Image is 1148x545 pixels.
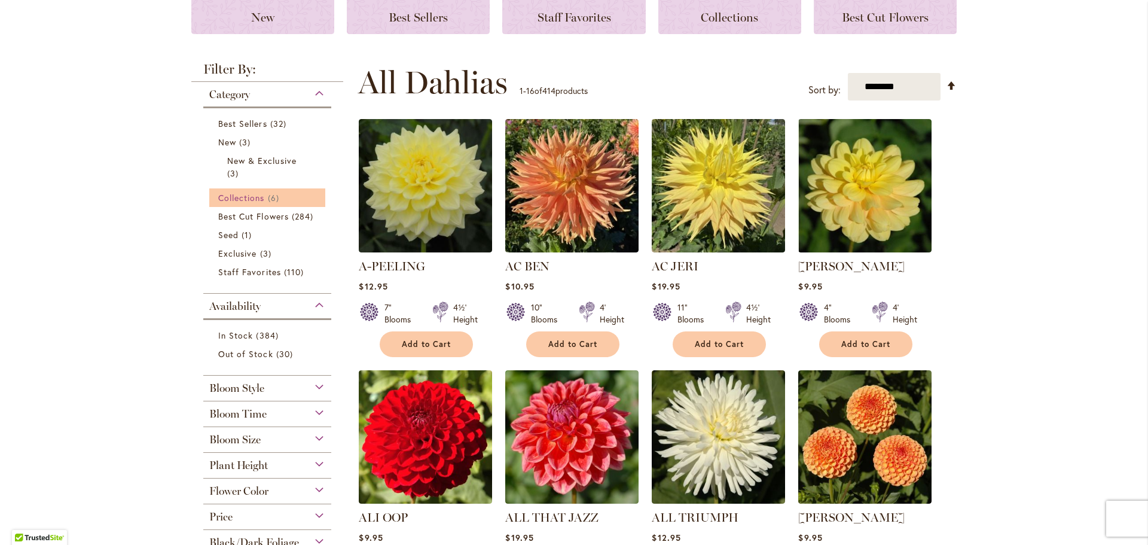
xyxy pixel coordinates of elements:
span: $12.95 [359,281,387,292]
img: ALI OOP [359,370,492,504]
div: 11" Blooms [677,302,711,325]
img: AHOY MATEY [798,119,932,252]
a: In Stock 384 [218,329,319,342]
span: Staff Favorites [218,266,281,278]
img: ALL THAT JAZZ [505,370,639,504]
span: Flower Color [209,485,268,498]
div: 4½' Height [453,302,478,325]
span: Collections [218,192,265,203]
span: Bloom Size [209,433,261,446]
span: Add to Cart [695,339,744,349]
div: 10" Blooms [531,302,564,325]
a: [PERSON_NAME] [798,510,905,525]
a: A-PEELING [359,259,425,273]
span: 3 [239,136,254,148]
a: Best Cut Flowers [218,210,319,223]
img: AMBER QUEEN [798,370,932,504]
span: Seed [218,229,239,240]
div: 4" Blooms [824,302,857,325]
a: AHOY MATEY [798,243,932,255]
span: Availability [209,300,261,313]
a: New &amp; Exclusive [227,154,310,179]
span: Plant Height [209,459,268,472]
span: New [218,136,236,148]
div: 4' Height [600,302,624,325]
a: ALL THAT JAZZ [505,495,639,506]
span: Best Cut Flowers [842,10,929,25]
span: Price [209,510,233,523]
a: Collections [218,191,319,204]
a: ALL TRIUMPH [652,510,738,525]
span: $9.95 [798,281,822,292]
a: ALI OOP [359,510,408,525]
a: ALI OOP [359,495,492,506]
span: $9.95 [798,532,822,543]
span: $10.95 [505,281,534,292]
span: 414 [542,85,555,96]
a: AC Jeri [652,243,785,255]
span: 3 [227,167,242,179]
a: A-Peeling [359,243,492,255]
span: $19.95 [505,532,533,543]
span: Best Cut Flowers [218,211,289,222]
img: A-Peeling [359,119,492,252]
strong: Filter By: [191,63,343,82]
span: New [251,10,274,25]
a: Best Sellers [218,117,319,130]
span: 110 [284,266,307,278]
a: Exclusive [218,247,319,260]
span: $9.95 [359,532,383,543]
a: [PERSON_NAME] [798,259,905,273]
span: $12.95 [652,532,680,543]
a: Out of Stock 30 [218,348,319,360]
span: Best Sellers [389,10,448,25]
span: $19.95 [652,281,680,292]
button: Add to Cart [819,331,912,357]
img: AC BEN [505,119,639,252]
span: Bloom Style [209,382,264,395]
span: 384 [256,329,281,342]
button: Add to Cart [526,331,619,357]
span: 30 [276,348,296,360]
span: Add to Cart [402,339,451,349]
a: AC JERI [652,259,698,273]
span: Add to Cart [548,339,597,349]
label: Sort by: [808,79,841,101]
span: Bloom Time [209,407,267,421]
span: In Stock [218,330,253,341]
span: Collections [701,10,758,25]
img: ALL TRIUMPH [652,370,785,504]
span: 6 [268,191,282,204]
a: AMBER QUEEN [798,495,932,506]
span: 1 [242,229,255,241]
span: 3 [260,247,274,260]
a: ALL TRIUMPH [652,495,785,506]
span: Best Sellers [218,118,267,129]
span: Add to Cart [841,339,890,349]
span: 1 [520,85,523,96]
div: 4' Height [893,302,917,325]
img: AC Jeri [652,119,785,252]
span: New & Exclusive [227,155,297,166]
a: AC BEN [505,259,549,273]
span: Category [209,88,250,101]
span: Exclusive [218,248,257,259]
button: Add to Cart [673,331,766,357]
a: New [218,136,319,148]
div: 4½' Height [746,302,771,325]
iframe: Launch Accessibility Center [9,503,42,536]
a: ALL THAT JAZZ [505,510,599,525]
span: 284 [292,210,316,223]
a: AC BEN [505,243,639,255]
span: Staff Favorites [538,10,611,25]
span: 32 [270,117,289,130]
div: 7" Blooms [384,302,418,325]
p: - of products [520,81,588,101]
span: All Dahlias [358,65,508,101]
span: 16 [526,85,535,96]
a: Seed [218,229,319,241]
button: Add to Cart [380,331,473,357]
a: Staff Favorites [218,266,319,278]
span: Out of Stock [218,348,273,360]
